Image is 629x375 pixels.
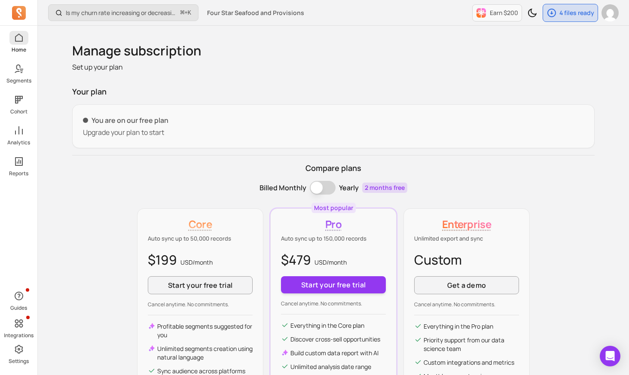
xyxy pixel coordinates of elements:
p: Upgrade your plan to start [83,127,584,137]
p: $479 [281,250,386,269]
p: Yearly [339,183,359,193]
p: Your plan [72,86,595,98]
p: Custom [414,250,519,269]
p: Enterprise [414,217,519,231]
p: Priority support from our data science team [424,336,519,353]
p: Home [12,46,26,53]
a: Get a demo [414,276,519,294]
p: Settings [9,358,29,365]
p: Unlimited analysis date range [290,363,371,371]
p: Discover cross-sell opportunities [290,335,380,344]
span: USD/ month [180,258,213,266]
button: 4 files ready [543,4,598,22]
button: Toggle dark mode [524,4,541,21]
p: Most popular [314,204,353,212]
p: Compare plans [72,162,595,174]
span: + [180,8,191,17]
p: Segments [6,77,31,84]
p: Core [148,217,253,231]
p: Reports [9,170,28,177]
p: Unlimited export and sync [414,235,519,243]
h1: Manage subscription [72,43,595,58]
button: Start your free trial [148,276,253,294]
p: Pro [281,217,386,231]
kbd: ⌘ [180,8,185,18]
p: Set up your plan [72,62,595,72]
button: Is my churn rate increasing or decreasing?⌘+K [48,4,198,21]
div: Open Intercom Messenger [600,346,620,366]
button: Start your free trial [281,276,386,293]
button: Earn $200 [472,4,522,21]
p: You are on our free plan [83,115,584,125]
p: Build custom data report with AI [290,349,379,357]
p: 2 months free [362,183,407,193]
button: Guides [9,287,28,313]
p: Auto sync up to 50,000 records [148,235,253,243]
p: Everything in the Core plan [290,321,364,330]
p: Custom integrations and metrics [424,358,514,367]
span: USD/ month [314,258,347,266]
p: Cancel anytime. No commitments. [281,300,386,307]
p: Cancel anytime. No commitments. [414,301,519,308]
p: Analytics [7,139,30,146]
p: Unlimited segments creation using natural language [157,345,253,362]
p: Guides [10,305,27,311]
p: Is my churn rate increasing or decreasing? [66,9,177,17]
kbd: K [188,9,191,16]
p: Earn $200 [490,9,518,17]
p: Cancel anytime. No commitments. [148,301,253,308]
p: Profitable segments suggested for you [157,322,253,339]
p: Auto sync up to 150,000 records [281,235,386,243]
p: Billed Monthly [260,183,306,193]
p: Everything in the Pro plan [424,322,493,331]
p: 4 files ready [559,9,594,17]
p: Integrations [4,332,34,339]
p: Cohort [10,108,27,115]
button: Four Star Seafood and Provisions [202,5,309,21]
p: $199 [148,250,253,269]
span: Four Star Seafood and Provisions [207,9,304,17]
img: avatar [602,4,619,21]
